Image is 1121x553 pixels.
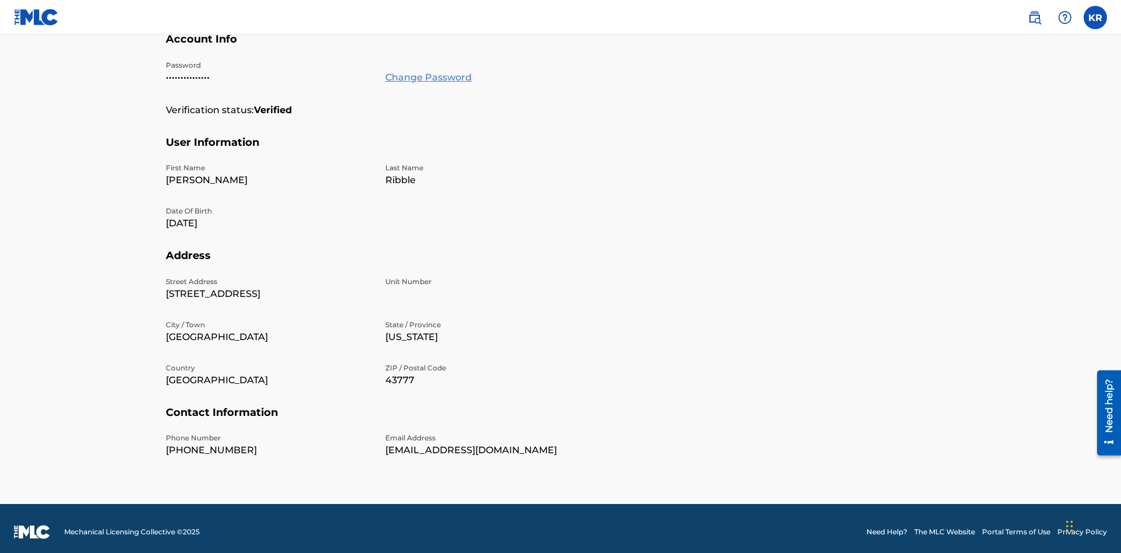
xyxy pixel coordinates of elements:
[385,71,472,85] a: Change Password
[166,173,371,187] p: [PERSON_NAME]
[385,330,591,344] p: [US_STATE]
[166,287,371,301] p: [STREET_ADDRESS]
[1057,527,1107,537] a: Privacy Policy
[1063,497,1121,553] iframe: Chat Widget
[166,443,371,457] p: [PHONE_NUMBER]
[385,433,591,443] p: Email Address
[385,443,591,457] p: [EMAIL_ADDRESS][DOMAIN_NAME]
[166,363,371,373] p: Country
[866,527,907,537] a: Need Help?
[166,33,955,60] h5: Account Info
[166,249,955,276] h5: Address
[166,136,955,163] h5: User Information
[166,163,371,173] p: First Name
[166,330,371,344] p: [GEOGRAPHIC_DATA]
[166,406,955,433] h5: Contact Information
[254,103,292,117] strong: Verified
[1088,366,1121,461] iframe: Resource Center
[385,320,591,330] p: State / Province
[166,60,371,71] p: Password
[385,173,591,187] p: Ribble
[166,71,371,85] p: •••••••••••••••
[166,433,371,443] p: Phone Number
[64,527,200,537] span: Mechanical Licensing Collective © 2025
[14,525,50,539] img: logo
[14,9,59,26] img: MLC Logo
[166,320,371,330] p: City / Town
[385,163,591,173] p: Last Name
[166,206,371,216] p: Date Of Birth
[166,373,371,387] p: [GEOGRAPHIC_DATA]
[166,276,371,287] p: Street Address
[166,103,254,117] p: Verification status:
[1028,10,1042,24] img: search
[914,527,975,537] a: The MLC Website
[385,373,591,387] p: 43777
[1023,6,1046,29] a: Public Search
[1084,6,1107,29] div: User Menu
[1066,509,1073,544] div: Drag
[1053,6,1077,29] div: Help
[166,216,371,230] p: [DATE]
[385,276,591,287] p: Unit Number
[385,363,591,373] p: ZIP / Postal Code
[1058,10,1072,24] img: help
[982,527,1050,537] a: Portal Terms of Use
